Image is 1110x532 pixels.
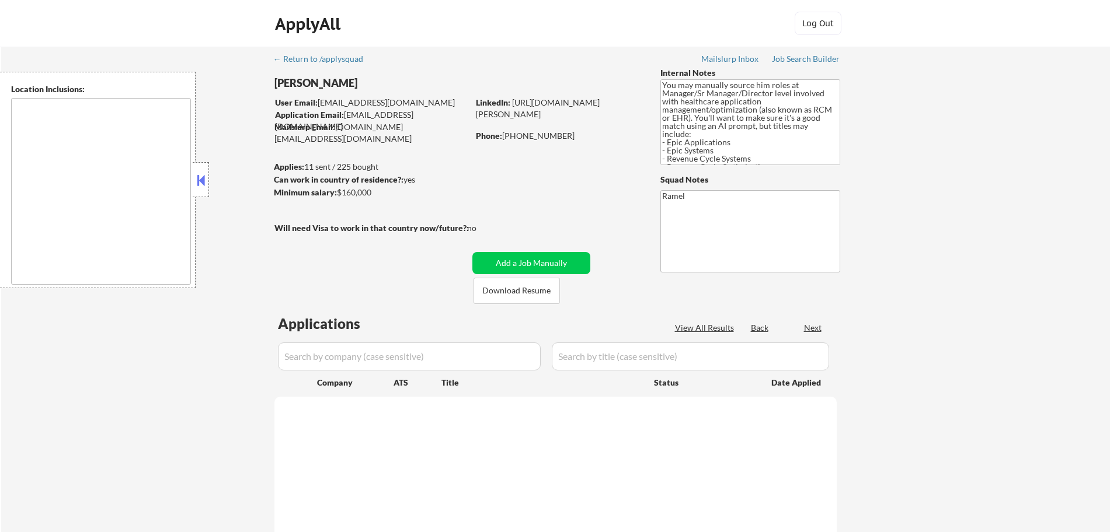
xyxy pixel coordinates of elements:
div: Title [441,377,643,388]
div: no [467,222,500,234]
a: Mailslurp Inbox [701,54,760,66]
strong: Phone: [476,131,502,141]
div: ATS [394,377,441,388]
button: Add a Job Manually [472,252,590,274]
strong: Can work in country of residence?: [274,174,403,184]
strong: Applies: [274,162,304,171]
button: Log Out [795,12,841,35]
div: 11 sent / 225 bought [274,161,468,173]
div: [DOMAIN_NAME][EMAIL_ADDRESS][DOMAIN_NAME] [274,121,468,144]
div: Job Search Builder [772,55,840,63]
input: Search by title (case sensitive) [552,342,829,370]
div: Location Inclusions: [11,83,191,95]
div: Date Applied [771,377,823,388]
div: Mailslurp Inbox [701,55,760,63]
div: [PHONE_NUMBER] [476,130,641,142]
div: yes [274,174,465,185]
a: [URL][DOMAIN_NAME][PERSON_NAME] [476,97,600,119]
div: [EMAIL_ADDRESS][DOMAIN_NAME] [275,109,468,132]
strong: Minimum salary: [274,187,337,197]
div: $160,000 [274,187,468,198]
div: ApplyAll [275,14,344,34]
div: Next [804,322,823,334]
button: Download Resume [474,278,560,304]
a: ← Return to /applysquad [273,54,374,66]
strong: LinkedIn: [476,97,510,107]
div: [PERSON_NAME] [274,76,514,90]
div: Applications [278,317,394,331]
strong: Application Email: [275,110,344,120]
div: View All Results [675,322,737,334]
div: Company [317,377,394,388]
input: Search by company (case sensitive) [278,342,541,370]
div: ← Return to /applysquad [273,55,374,63]
strong: Will need Visa to work in that country now/future?: [274,223,469,233]
div: Squad Notes [660,174,840,185]
div: Internal Notes [660,67,840,79]
strong: Mailslurp Email: [274,122,335,132]
div: Back [751,322,770,334]
div: [EMAIL_ADDRESS][DOMAIN_NAME] [275,97,468,108]
div: Status [654,372,754,393]
strong: User Email: [275,97,318,107]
